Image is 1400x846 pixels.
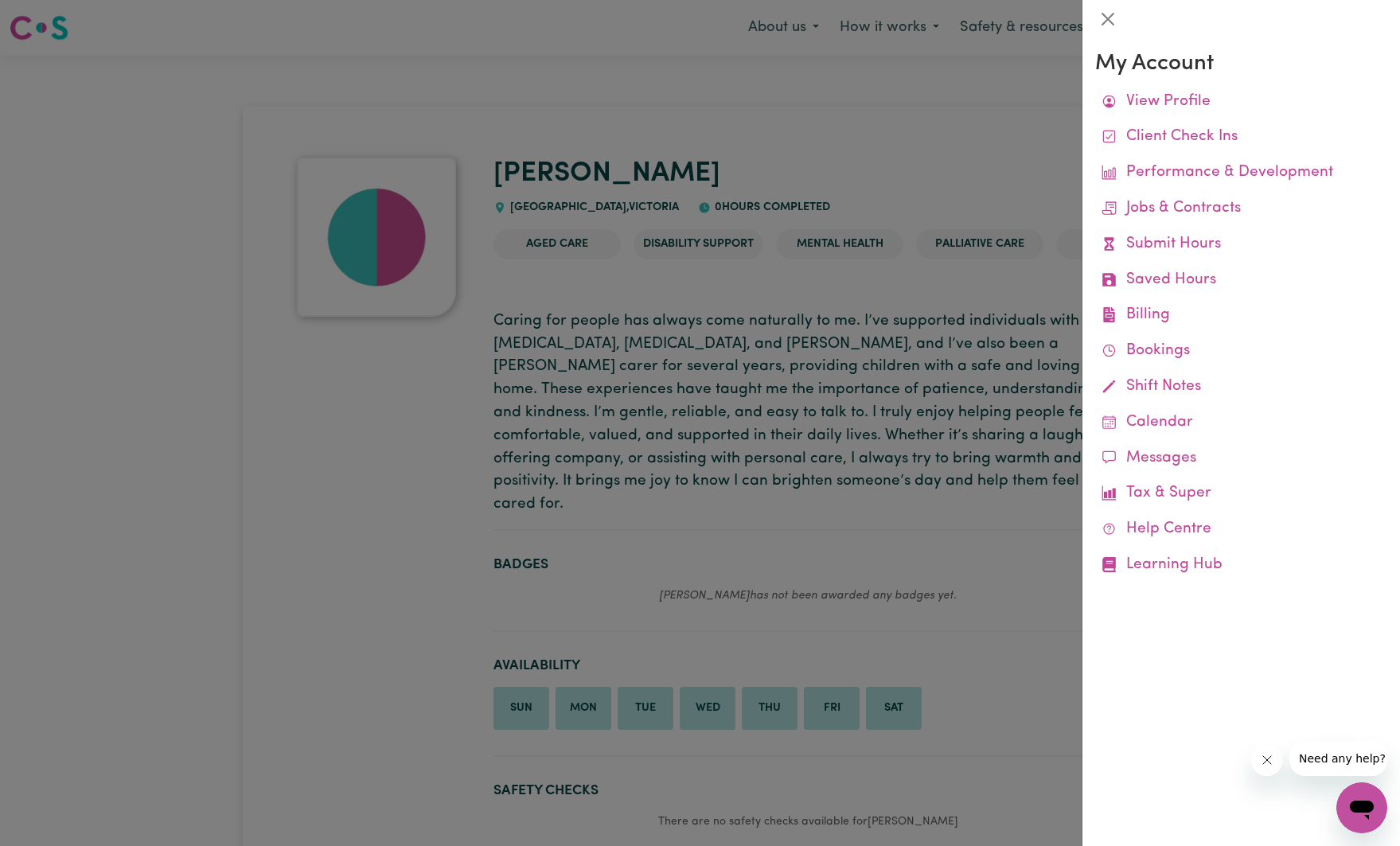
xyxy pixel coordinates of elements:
a: Messages [1095,441,1387,477]
a: Tax & Super [1095,476,1387,512]
a: Submit Hours [1095,227,1387,263]
a: Bookings [1095,333,1387,369]
a: View Profile [1095,84,1387,120]
button: Close [1095,6,1121,32]
a: Help Centre [1095,512,1387,548]
a: Learning Hub [1095,548,1387,583]
h3: My Account [1095,51,1387,78]
a: Calendar [1095,405,1387,441]
iframe: Button to launch messaging window [1336,782,1387,833]
iframe: Message from company [1289,741,1387,776]
iframe: Close message [1251,744,1283,776]
a: Performance & Development [1095,155,1387,191]
a: Saved Hours [1095,263,1387,298]
a: Shift Notes [1095,369,1387,405]
a: Client Check Ins [1095,119,1387,155]
a: Billing [1095,298,1387,333]
a: Jobs & Contracts [1095,191,1387,227]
